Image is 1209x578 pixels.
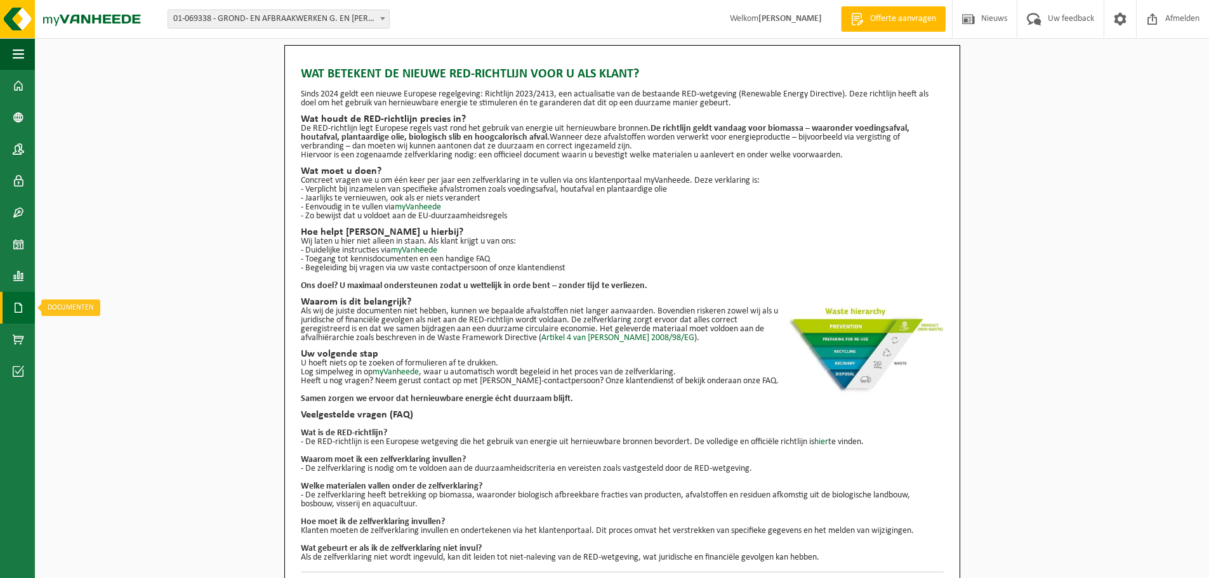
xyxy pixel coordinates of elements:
a: myVanheede [395,202,441,212]
p: - De zelfverklaring is nodig om te voldoen aan de duurzaamheidscriteria en vereisten zoals vastge... [301,464,944,473]
p: - Zo bewijst dat u voldoet aan de EU-duurzaamheidsregels [301,212,944,221]
a: myVanheede [391,246,437,255]
p: - De zelfverklaring heeft betrekking op biomassa, waaronder biologisch afbreekbare fracties van p... [301,491,944,509]
span: Wat betekent de nieuwe RED-richtlijn voor u als klant? [301,65,639,84]
h2: Wat moet u doen? [301,166,944,176]
p: Als wij de juiste documenten niet hebben, kunnen we bepaalde afvalstoffen niet langer aanvaarden.... [301,307,944,343]
b: Hoe moet ik de zelfverklaring invullen? [301,517,445,527]
p: - Eenvoudig in te vullen via [301,203,944,212]
b: Wat is de RED-richtlijn? [301,428,387,438]
p: - Toegang tot kennisdocumenten en een handige FAQ [301,255,944,264]
span: 01-069338 - GROND- EN AFBRAAKWERKEN G. EN A. DE MEUTER - TERNAT [168,10,390,29]
p: Heeft u nog vragen? Neem gerust contact op met [PERSON_NAME]-contactpersoon? Onze klantendienst o... [301,377,944,386]
a: hier [814,437,828,447]
span: Offerte aanvragen [867,13,939,25]
h2: Waarom is dit belangrijk? [301,297,944,307]
h2: Wat houdt de RED-richtlijn precies in? [301,114,944,124]
p: - Jaarlijks te vernieuwen, ook als er niets verandert [301,194,944,203]
p: - Duidelijke instructies via [301,246,944,255]
p: De RED-richtlijn legt Europese regels vast rond het gebruik van energie uit hernieuwbare bronnen.... [301,124,944,151]
strong: [PERSON_NAME] [758,14,822,23]
a: Offerte aanvragen [841,6,946,32]
strong: Ons doel? U maximaal ondersteunen zodat u wettelijk in orde bent – zonder tijd te verliezen. [301,281,647,291]
a: Artikel 4 van [PERSON_NAME] 2008/98/EG [541,333,694,343]
p: Hiervoor is een zogenaamde zelfverklaring nodig: een officieel document waarin u bevestigt welke ... [301,151,944,160]
h2: Uw volgende stap [301,349,944,359]
b: Wat gebeurt er als ik de zelfverklaring niet invul? [301,544,482,553]
p: Wij laten u hier niet alleen in staan. Als klant krijgt u van ons: [301,237,944,246]
p: - De RED-richtlijn is een Europese wetgeving die het gebruik van energie uit hernieuwbare bronnen... [301,438,944,447]
p: Als de zelfverklaring niet wordt ingevuld, kan dit leiden tot niet-naleving van de RED-wetgeving,... [301,553,944,562]
p: Klanten moeten de zelfverklaring invullen en ondertekenen via het klantenportaal. Dit proces omva... [301,527,944,535]
p: Concreet vragen we u om één keer per jaar een zelfverklaring in te vullen via ons klantenportaal ... [301,176,944,185]
p: - Verplicht bij inzamelen van specifieke afvalstromen zoals voedingsafval, houtafval en plantaard... [301,185,944,194]
b: Welke materialen vallen onder de zelfverklaring? [301,482,482,491]
h2: Veelgestelde vragen (FAQ) [301,410,944,420]
span: 01-069338 - GROND- EN AFBRAAKWERKEN G. EN A. DE MEUTER - TERNAT [168,10,389,28]
b: Waarom moet ik een zelfverklaring invullen? [301,455,466,464]
strong: De richtlijn geldt vandaag voor biomassa – waaronder voedingsafval, houtafval, plantaardige olie,... [301,124,909,142]
h2: Hoe helpt [PERSON_NAME] u hierbij? [301,227,944,237]
p: Sinds 2024 geldt een nieuwe Europese regelgeving: Richtlijn 2023/2413, een actualisatie van de be... [301,90,944,108]
b: Samen zorgen we ervoor dat hernieuwbare energie écht duurzaam blijft. [301,394,573,404]
a: myVanheede [373,367,419,377]
p: U hoeft niets op te zoeken of formulieren af te drukken. Log simpelweg in op , waar u automatisch... [301,359,944,377]
p: - Begeleiding bij vragen via uw vaste contactpersoon of onze klantendienst [301,264,944,273]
